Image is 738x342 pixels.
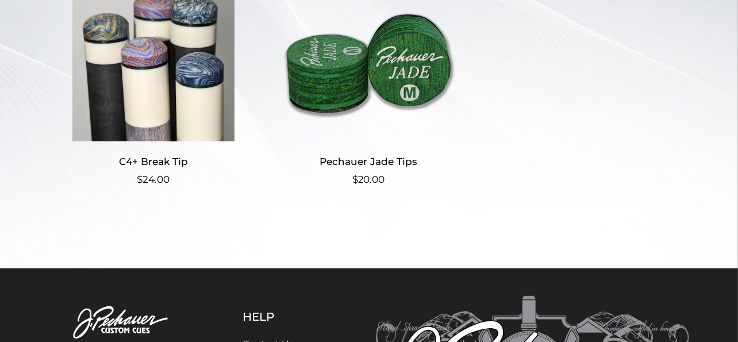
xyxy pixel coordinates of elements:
[352,174,385,185] bdi: 20.00
[57,151,249,172] h2: C4+ Break Tip
[137,174,170,185] bdi: 24.00
[243,310,332,324] h5: Help
[273,151,464,172] h2: Pechauer Jade Tips
[137,174,143,185] span: $
[352,174,358,185] span: $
